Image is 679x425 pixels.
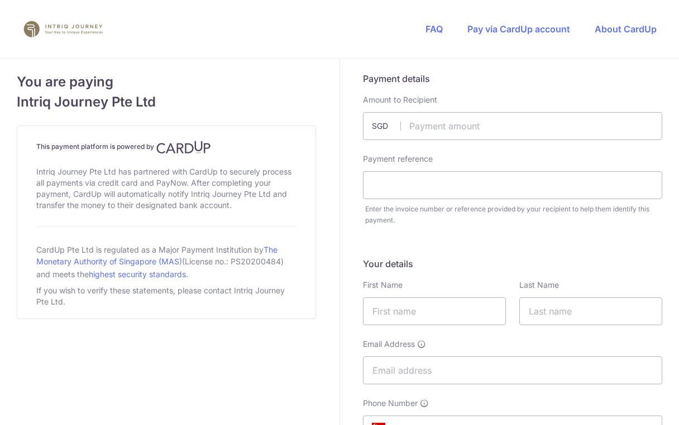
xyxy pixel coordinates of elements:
input: Last name [519,297,662,325]
h5: Your details [363,257,662,271]
span: SGD [372,120,401,132]
input: Email address [363,356,662,384]
span: Email Address [363,339,415,350]
div: Intriq Journey Pte Ltd has partnered with CardUp to securely process all payments via credit card... [36,164,297,213]
a: About CardUp [595,23,657,35]
label: Last Name [519,279,559,291]
h5: Payment details [363,72,662,85]
a: highest security standards [89,269,186,279]
span: Intriq Journey Pte Ltd [17,92,316,112]
label: Amount to Recipient [363,94,437,105]
input: Payment amount [363,112,662,140]
label: Payment reference [363,153,433,165]
span: Phone Number [363,398,418,409]
div: If you wish to verify these statements, please contact Intriq Journey Pte Ltd. [36,283,297,310]
h4: This payment platform is powered by [36,141,297,154]
a: FAQ [425,23,443,35]
span: You are paying [17,72,316,92]
img: CardUp [156,141,211,154]
label: First Name [363,279,403,291]
a: Pay via CardUp account [467,23,570,35]
div: Enter the invoice number or reference provided by your recipient to help them identify this payment. [365,204,662,226]
div: CardUp Pte Ltd is regulated as a Major Payment Institution by (License no.: PS20200484) and meets... [36,240,297,283]
input: First name [363,297,506,325]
